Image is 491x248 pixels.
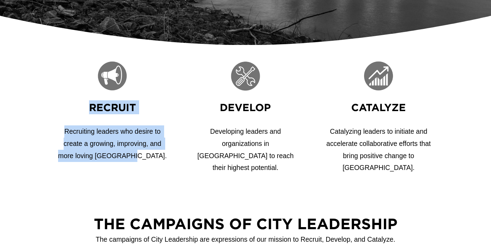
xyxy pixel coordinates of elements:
p: Catalyzing leaders to initiate and accelerate collaborative efforts that bring positive change to... [324,125,433,174]
p: Developing leaders and organizations in [GEOGRAPHIC_DATA] to reach their highest potential. [191,125,300,174]
h3: Catalyze [324,100,433,114]
h3: Recruit [58,100,167,114]
p: The campaigns of City Leadership are expressions of our mission to Recruit, Develop, and Catalyze. [77,233,414,246]
p: Recruiting leaders who desire to create a growing, improving, and more loving [GEOGRAPHIC_DATA]. [58,125,167,162]
h3: Develop [191,100,300,114]
h2: The Campaigns of City Leadership [58,214,434,233]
